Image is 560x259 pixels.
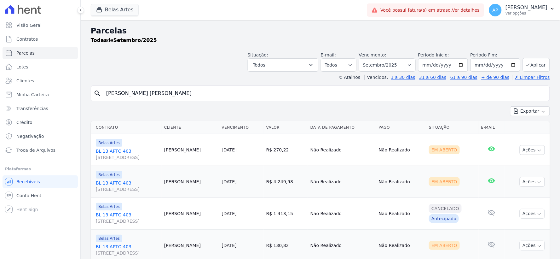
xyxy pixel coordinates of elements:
[162,166,219,198] td: [PERSON_NAME]
[308,134,376,166] td: Não Realizado
[339,75,360,80] label: ↯ Atalhos
[3,189,78,202] a: Conta Hent
[5,165,75,173] div: Plataformas
[510,106,550,116] button: Exportar
[113,37,157,43] strong: Setembro/2025
[376,198,426,230] td: Não Realizado
[3,144,78,156] a: Troca de Arquivos
[418,52,449,57] label: Período Inicío:
[16,105,48,112] span: Transferências
[96,186,159,192] span: [STREET_ADDRESS]
[96,180,159,192] a: BL 13 APTO 403[STREET_ADDRESS]
[308,166,376,198] td: Não Realizado
[219,121,263,134] th: Vencimento
[3,19,78,32] a: Visão Geral
[16,36,38,42] span: Contratos
[16,179,40,185] span: Recebíveis
[96,244,159,256] a: BL 13 APTO 403[STREET_ADDRESS]
[264,121,308,134] th: Valor
[3,175,78,188] a: Recebíveis
[493,8,498,12] span: AP
[162,121,219,134] th: Cliente
[429,177,460,186] div: Em Aberto
[222,179,236,184] a: [DATE]
[523,58,550,72] button: Aplicar
[248,58,318,72] button: Todos
[91,25,550,37] h2: Parcelas
[102,87,547,100] input: Buscar por nome do lote ou do cliente
[452,8,480,13] a: Ver detalhes
[91,4,139,16] button: Belas Artes
[96,250,159,256] span: [STREET_ADDRESS]
[96,139,122,147] span: Belas Artes
[505,11,547,16] p: Ver opções
[3,33,78,45] a: Contratos
[264,198,308,230] td: R$ 1.413,15
[96,154,159,161] span: [STREET_ADDRESS]
[16,22,42,28] span: Visão Geral
[222,243,236,248] a: [DATE]
[16,119,32,126] span: Crédito
[520,209,545,219] button: Ações
[222,147,236,152] a: [DATE]
[376,134,426,166] td: Não Realizado
[3,47,78,59] a: Parcelas
[380,7,480,14] span: Você possui fatura(s) em atraso.
[3,116,78,129] a: Crédito
[3,74,78,87] a: Clientes
[3,61,78,73] a: Lotes
[222,211,236,216] a: [DATE]
[94,90,101,97] i: search
[162,198,219,230] td: [PERSON_NAME]
[520,177,545,187] button: Ações
[248,52,268,57] label: Situação:
[505,4,547,11] p: [PERSON_NAME]
[96,148,159,161] a: BL 13 APTO 403[STREET_ADDRESS]
[429,214,459,223] div: Antecipado
[96,235,122,242] span: Belas Artes
[376,121,426,134] th: Pago
[419,75,446,80] a: 31 a 60 dias
[253,61,265,69] span: Todos
[264,166,308,198] td: R$ 4.249,98
[96,171,122,179] span: Belas Artes
[484,1,560,19] button: AP [PERSON_NAME] Ver opções
[520,241,545,250] button: Ações
[391,75,415,80] a: 1 a 30 dias
[429,145,460,154] div: Em Aberto
[16,50,35,56] span: Parcelas
[96,203,122,210] span: Belas Artes
[321,52,336,57] label: E-mail:
[482,75,510,80] a: + de 90 dias
[16,192,41,199] span: Conta Hent
[3,130,78,143] a: Negativação
[450,75,477,80] a: 61 a 90 dias
[3,102,78,115] a: Transferências
[96,218,159,224] span: [STREET_ADDRESS]
[16,91,49,98] span: Minha Carteira
[512,75,550,80] a: ✗ Limpar Filtros
[429,204,462,213] div: Cancelado
[3,88,78,101] a: Minha Carteira
[426,121,479,134] th: Situação
[16,133,44,139] span: Negativação
[364,75,388,80] label: Vencidos:
[376,166,426,198] td: Não Realizado
[264,134,308,166] td: R$ 270,22
[16,147,55,153] span: Troca de Arquivos
[308,198,376,230] td: Não Realizado
[91,37,107,43] strong: Todas
[16,64,28,70] span: Lotes
[162,134,219,166] td: [PERSON_NAME]
[429,241,460,250] div: Em Aberto
[91,121,162,134] th: Contrato
[308,121,376,134] th: Data de Pagamento
[479,121,505,134] th: E-mail
[96,212,159,224] a: BL 13 APTO 403[STREET_ADDRESS]
[16,78,34,84] span: Clientes
[520,145,545,155] button: Ações
[91,37,157,44] p: de
[359,52,386,57] label: Vencimento:
[471,52,520,58] label: Período Fim:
